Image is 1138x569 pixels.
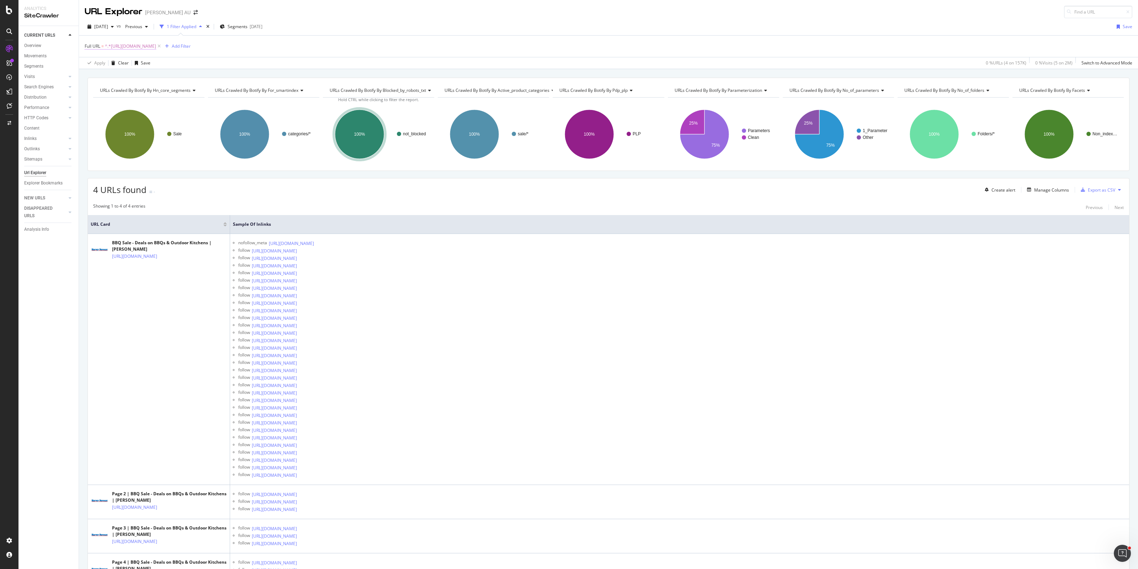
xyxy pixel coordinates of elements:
h4: URLs Crawled By Botify By hn_core_segments [99,85,201,96]
a: [URL][DOMAIN_NAME] [252,337,297,344]
a: [URL][DOMAIN_NAME] [252,525,297,532]
div: Showing 1 to 4 of 4 entries [93,203,145,212]
h4: URLs Crawled By Botify By for_smartindex [213,85,313,96]
a: [URL][DOMAIN_NAME] [252,352,297,359]
a: [URL][DOMAIN_NAME] [252,540,297,547]
text: categories/* [288,131,311,136]
div: follow [238,532,250,540]
div: follow [238,314,250,322]
div: Page 3 | BBQ Sale - Deals on BBQs & Outdoor Kitchens | [PERSON_NAME] [112,525,227,538]
span: Previous [122,24,142,30]
text: PLP [633,131,641,136]
div: Create alert [991,187,1015,193]
div: - [154,189,155,195]
div: [PERSON_NAME] AU [145,9,191,16]
span: URLs Crawled By Botify By facets [1019,87,1085,93]
iframe: Intercom live chat [1114,545,1131,562]
div: A chart. [783,103,893,165]
div: follow [238,498,250,506]
span: URLs Crawled By Botify By for_smartindex [215,87,298,93]
div: 1 Filter Applied [167,24,196,30]
div: 0 % URLs ( 4 on 157K ) [986,60,1026,66]
a: [URL][DOMAIN_NAME] [252,315,297,322]
div: DISAPPEARED URLS [24,205,60,220]
button: Save [1114,21,1132,32]
div: follow [238,442,250,449]
a: [URL][DOMAIN_NAME] [252,277,297,284]
a: [URL][DOMAIN_NAME] [252,506,297,513]
div: follow [238,262,250,270]
input: Find a URL [1064,6,1132,18]
span: URLs Crawled By Botify By parameterization [675,87,762,93]
span: Full URL [85,43,100,49]
a: [URL][DOMAIN_NAME] [112,538,157,545]
div: Page 2 | BBQ Sale - Deals on BBQs & Outdoor Kitchens | [PERSON_NAME] [112,491,227,503]
a: Sitemaps [24,156,67,163]
a: Segments [24,63,74,70]
div: Content [24,125,39,132]
div: SiteCrawler [24,12,73,20]
a: [URL][DOMAIN_NAME] [252,255,297,262]
a: [URL][DOMAIN_NAME] [112,504,157,511]
div: follow [238,344,250,352]
div: Inlinks [24,135,37,142]
div: follow [238,292,250,299]
text: Parameters [748,128,770,133]
button: Export as CSV [1078,184,1115,195]
div: [DATE] [250,24,262,30]
svg: A chart. [323,103,434,165]
div: Manage Columns [1034,187,1069,193]
img: main image [91,245,108,255]
div: Url Explorer [24,169,46,177]
div: follow [238,359,250,367]
a: [URL][DOMAIN_NAME] [252,498,297,506]
a: [URL][DOMAIN_NAME] [252,345,297,352]
span: Sample of Inlinks [233,221,1116,228]
h4: URLs Crawled By Botify By pdp_plp [558,85,658,96]
div: Save [1123,24,1132,30]
svg: A chart. [93,103,204,165]
div: follow [238,427,250,434]
a: [URL][DOMAIN_NAME] [252,367,297,374]
h4: URLs Crawled By Botify By facets [1018,85,1117,96]
div: follow [238,559,250,567]
div: follow [238,456,250,464]
a: [URL][DOMAIN_NAME] [252,390,297,397]
div: follow [238,471,250,479]
div: HTTP Codes [24,114,48,122]
svg: A chart. [553,103,663,165]
div: Performance [24,104,49,111]
button: Apply [85,57,105,69]
text: 100% [239,132,250,137]
text: 100% [354,132,365,137]
div: Switch to Advanced Mode [1081,60,1132,66]
div: Search Engines [24,83,54,91]
div: Analytics [24,6,73,12]
h4: URLs Crawled By Botify By active_product_categories [443,85,560,96]
text: 25% [689,121,697,126]
button: Segments[DATE] [217,21,265,32]
a: [URL][DOMAIN_NAME] [252,330,297,337]
span: ^.*[URL][DOMAIN_NAME] [105,41,156,51]
a: [URL][DOMAIN_NAME] [252,285,297,292]
div: follow [238,506,250,513]
div: BBQ Sale - Deals on BBQs & Outdoor Kitchens | [PERSON_NAME] [112,240,227,252]
a: Outlinks [24,145,67,153]
a: [URL][DOMAIN_NAME] [252,322,297,329]
div: Movements [24,52,47,60]
div: follow [238,449,250,456]
div: Visits [24,73,35,80]
div: Export as CSV [1088,187,1115,193]
div: follow [238,389,250,397]
h4: URLs Crawled By Botify By no_of_folders [903,85,1003,96]
button: Previous [122,21,151,32]
text: 1_Parameter [863,128,887,133]
a: [URL][DOMAIN_NAME] [252,491,297,498]
svg: A chart. [898,103,1008,165]
div: 0 % Visits ( 5 on 2M ) [1035,60,1073,66]
button: Create alert [982,184,1015,195]
a: [URL][DOMAIN_NAME] [252,412,297,419]
text: 75% [826,143,835,148]
a: [URL][DOMAIN_NAME] [252,360,297,367]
